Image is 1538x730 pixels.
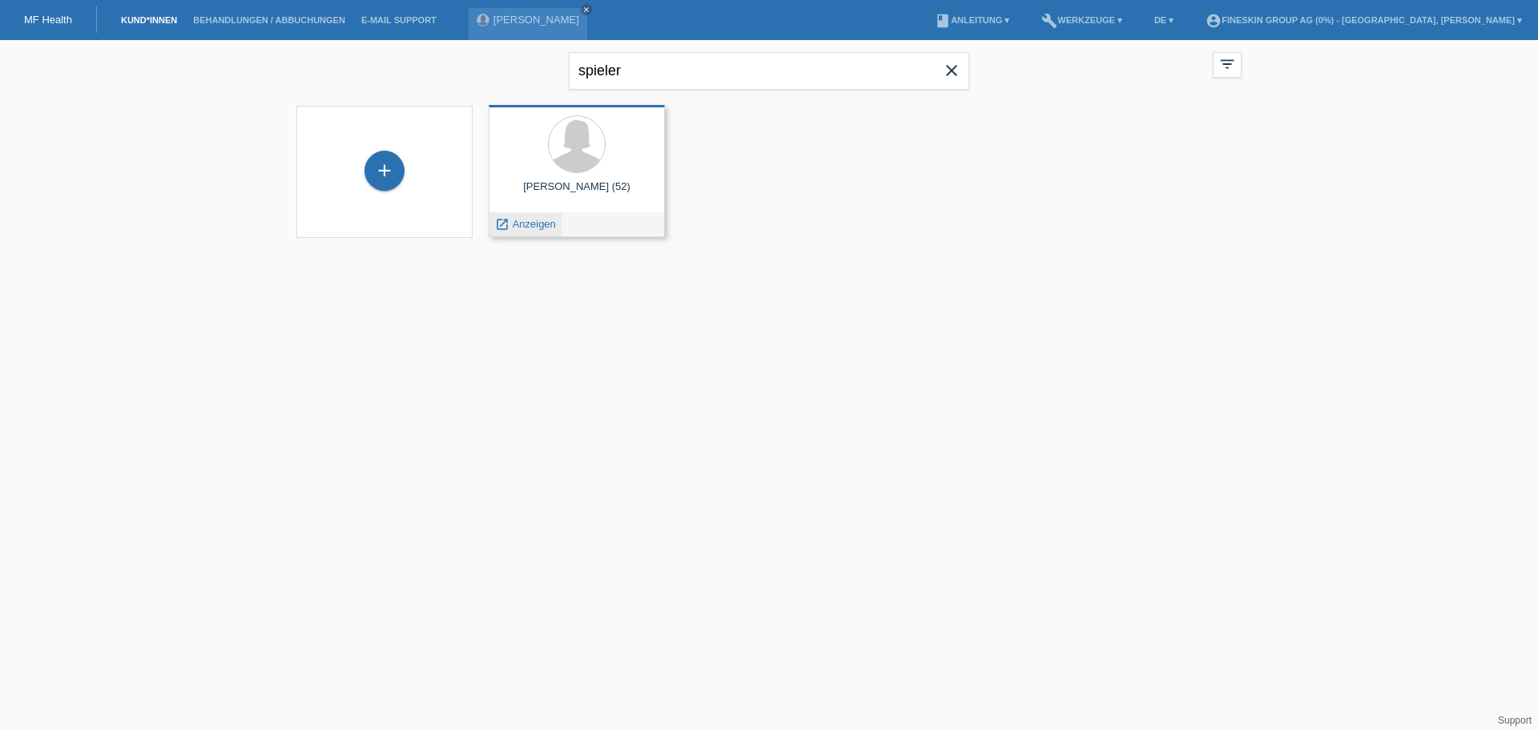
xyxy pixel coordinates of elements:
a: Kund*innen [113,15,185,25]
a: MF Health [24,14,72,26]
a: account_circleFineSkin Group AG (0%) - [GEOGRAPHIC_DATA], [PERSON_NAME] ▾ [1198,15,1530,25]
a: [PERSON_NAME] [493,14,579,26]
i: book [935,13,951,29]
a: close [581,4,592,15]
a: buildWerkzeuge ▾ [1033,15,1130,25]
i: close [582,6,590,14]
i: build [1041,13,1057,29]
a: Support [1498,715,1532,726]
input: Suche... [569,52,969,90]
div: [PERSON_NAME] (52) [501,180,652,206]
i: launch [495,217,509,232]
a: DE ▾ [1146,15,1182,25]
i: close [942,61,961,80]
a: E-Mail Support [353,15,445,25]
i: filter_list [1218,55,1236,73]
a: bookAnleitung ▾ [927,15,1017,25]
a: launch Anzeigen [495,218,556,230]
span: Anzeigen [513,218,556,230]
i: account_circle [1206,13,1222,29]
div: Kund*in hinzufügen [365,157,404,184]
a: Behandlungen / Abbuchungen [185,15,353,25]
